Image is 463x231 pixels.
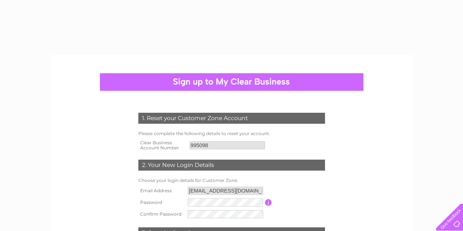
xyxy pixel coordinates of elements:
th: Confirm Password [137,208,186,220]
td: Please complete the following details to reset your account. [137,129,327,138]
div: 1. Reset your Customer Zone Account [138,113,325,124]
th: Clear Business Account Number [137,138,188,153]
td: Choose your login details for Customer Zone. [137,176,327,185]
div: 2. Your New Login Details [138,160,325,171]
th: Email Address [137,185,186,197]
th: Password [137,197,186,208]
input: Information [265,199,272,206]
